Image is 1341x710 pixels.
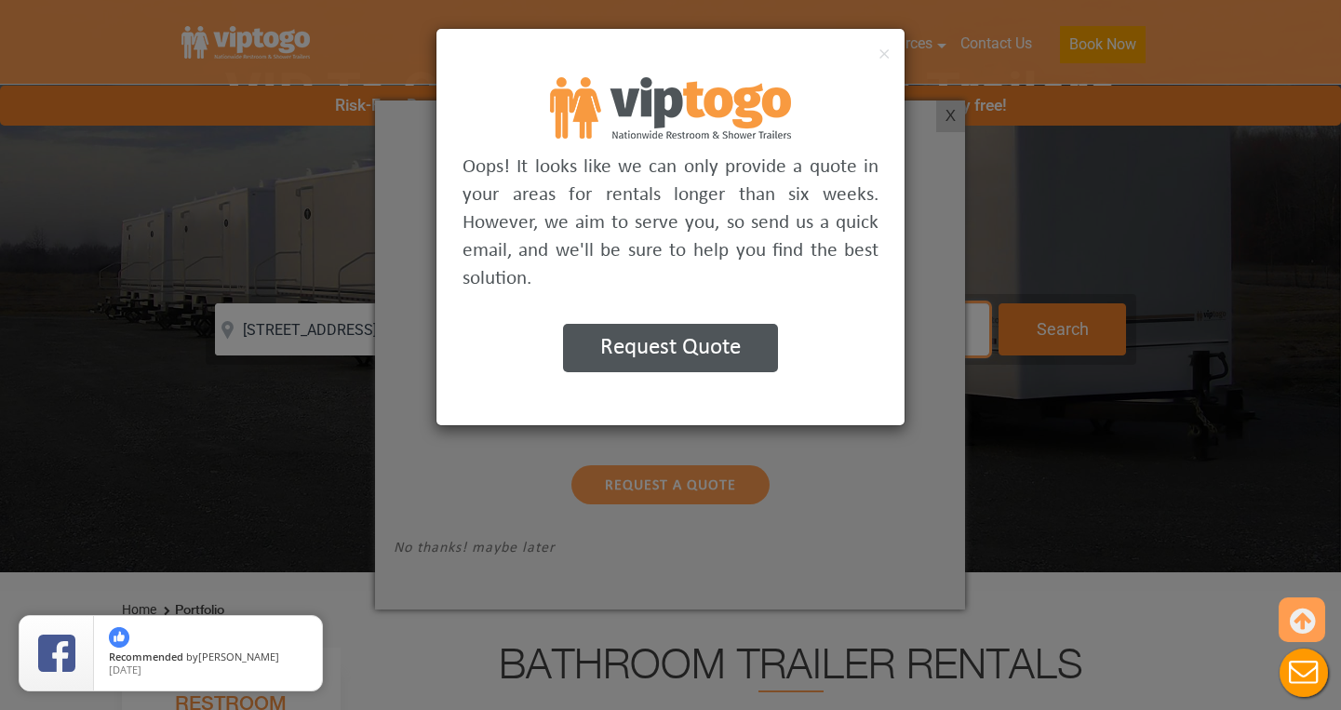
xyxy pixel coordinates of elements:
span: [DATE] [109,663,141,677]
img: Review Rating [38,635,75,672]
img: thumbs up icon [109,627,129,648]
a: Request Quote [563,340,778,357]
img: footer logo [550,77,791,139]
button: Live Chat [1267,636,1341,710]
p: Oops! It looks like we can only provide a quote in your areas for rentals longer than six weeks. ... [463,154,878,293]
span: Recommended [109,650,183,663]
span: by [109,651,307,664]
button: Request Quote [563,324,778,372]
button: × [878,41,891,63]
span: [PERSON_NAME] [198,650,279,663]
